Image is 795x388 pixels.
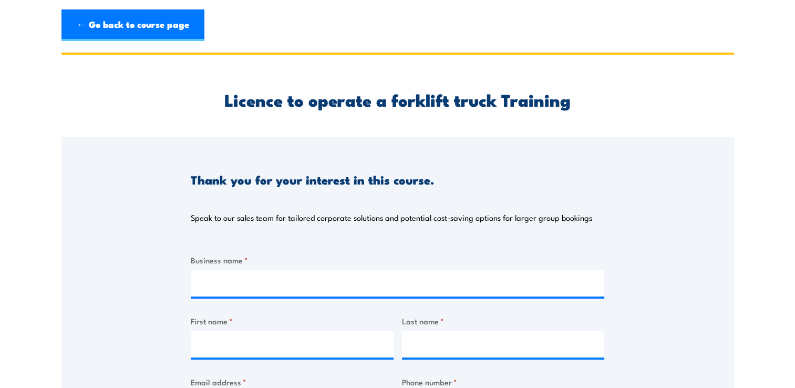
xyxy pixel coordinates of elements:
[191,315,394,327] label: First name
[402,376,605,388] label: Phone number
[191,92,604,107] h2: Licence to operate a forklift truck Training
[402,315,605,327] label: Last name
[61,9,204,41] a: ← Go back to course page
[191,212,592,223] p: Speak to our sales team for tailored corporate solutions and potential cost-saving options for la...
[191,376,394,388] label: Email address
[191,173,434,186] h3: Thank you for your interest in this course.
[191,254,604,266] label: Business name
